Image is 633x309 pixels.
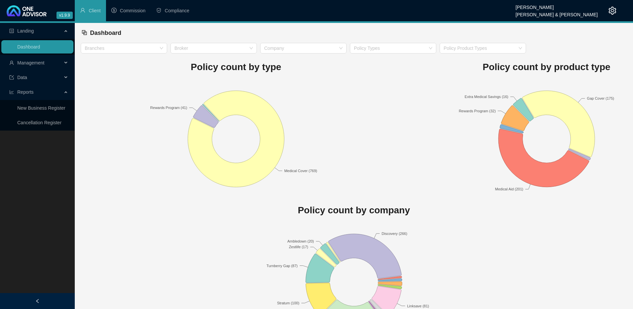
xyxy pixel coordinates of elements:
span: Commission [120,8,146,13]
div: [PERSON_NAME] & [PERSON_NAME] [516,9,598,16]
div: [PERSON_NAME] [516,2,598,9]
text: Turnberry Gap (87) [266,264,298,268]
span: Landing [17,28,34,34]
text: Rewards Program (32) [459,109,495,113]
text: Medical Aid (201) [495,187,523,191]
text: Linksave (81) [407,304,429,308]
span: line-chart [9,90,14,94]
span: dollar [111,8,117,13]
text: Ambledown (20) [287,239,314,243]
span: Data [17,75,27,80]
span: import [9,75,14,80]
span: setting [608,7,616,15]
text: Extra Medical Savings (16) [465,95,508,99]
img: 2df55531c6924b55f21c4cf5d4484680-logo-light.svg [7,5,47,16]
span: safety [156,8,161,13]
span: Dashboard [90,30,121,36]
span: user [80,8,85,13]
a: Dashboard [17,44,40,50]
h1: Policy count by company [81,203,627,218]
span: Management [17,60,45,65]
text: Stratum (100) [277,301,299,305]
a: Cancellation Register [17,120,61,125]
span: profile [9,29,14,33]
text: Discovery (266) [382,232,407,236]
span: user [9,60,14,65]
text: Rewards Program (41) [150,106,187,110]
span: Compliance [165,8,189,13]
a: New Business Register [17,105,65,111]
text: Medical Cover (769) [284,169,317,173]
span: Reports [17,89,34,95]
span: v1.9.9 [56,12,73,19]
h1: Policy count by type [81,60,391,74]
span: Client [89,8,101,13]
text: Gap Cover (175) [587,96,614,100]
text: Zestlife (17) [289,245,308,249]
span: left [35,299,40,303]
span: block [81,30,87,36]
